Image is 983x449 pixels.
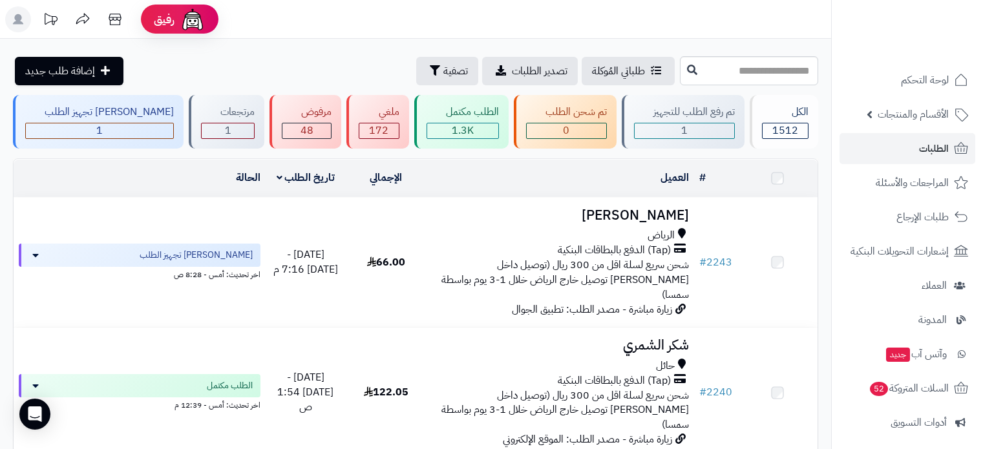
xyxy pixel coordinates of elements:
div: الطلب مكتمل [427,105,499,120]
img: logo-2.png [895,10,971,37]
div: 1 [635,123,734,138]
span: إضافة طلب جديد [25,63,95,79]
div: 172 [359,123,398,138]
span: (Tap) الدفع بالبطاقات البنكية [558,243,671,258]
span: الرياض [648,228,675,243]
span: إشعارات التحويلات البنكية [851,242,949,260]
a: الطلب مكتمل 1.3K [412,95,511,149]
div: 0 [527,123,606,138]
a: الإجمالي [370,170,402,185]
span: جديد [886,348,910,362]
a: أدوات التسويق [840,407,975,438]
a: #2243 [699,255,732,270]
a: مرفوض 48 [267,95,344,149]
span: (Tap) الدفع بالبطاقات البنكية [558,373,671,388]
span: [DATE] - [DATE] 7:16 م [273,247,338,277]
div: 1 [26,123,173,138]
span: 52 [870,382,889,397]
div: تم رفع الطلب للتجهيز [634,105,735,120]
span: # [699,255,706,270]
span: وآتس آب [885,345,947,363]
span: شحن سريع لسلة اقل من 300 ريال (توصيل داخل [PERSON_NAME] توصيل خارج الرياض خلال 1-3 يوم بواسطة سمسا) [441,257,689,302]
span: العملاء [922,277,947,295]
a: # [699,170,706,185]
span: المدونة [918,311,947,329]
div: اخر تحديث: أمس - 8:28 ص [19,267,260,280]
span: رفيق [154,12,174,27]
a: مرتجعات 1 [186,95,267,149]
span: 1 [225,123,231,138]
span: تصفية [443,63,468,79]
div: Open Intercom Messenger [19,399,50,430]
div: اخر تحديث: أمس - 12:39 م [19,397,260,411]
span: 172 [369,123,388,138]
a: طلباتي المُوكلة [582,57,675,85]
a: الطلبات [840,133,975,164]
span: زيارة مباشرة - مصدر الطلب: الموقع الإلكتروني [503,432,672,447]
a: [PERSON_NAME] تجهيز الطلب 1 [10,95,186,149]
span: 1 [96,123,103,138]
a: لوحة التحكم [840,65,975,96]
span: # [699,384,706,400]
a: تم رفع الطلب للتجهيز 1 [619,95,747,149]
div: 48 [282,123,331,138]
a: تصدير الطلبات [482,57,578,85]
div: مرتجعات [201,105,255,120]
div: 1289 [427,123,498,138]
a: ملغي 172 [344,95,411,149]
h3: شكر الشمري [431,338,688,353]
a: المدونة [840,304,975,335]
span: طلبات الإرجاع [896,208,949,226]
a: تحديثات المنصة [34,6,67,36]
div: 1 [202,123,254,138]
span: المراجعات والأسئلة [876,174,949,192]
span: 1 [681,123,688,138]
span: الطلب مكتمل [207,379,253,392]
span: 1.3K [452,123,474,138]
img: ai-face.png [180,6,206,32]
a: الكل1512 [747,95,821,149]
span: 0 [563,123,569,138]
div: تم شحن الطلب [526,105,607,120]
a: السلات المتروكة52 [840,373,975,404]
a: تم شحن الطلب 0 [511,95,619,149]
span: الأقسام والمنتجات [878,105,949,123]
span: لوحة التحكم [901,71,949,89]
button: تصفية [416,57,478,85]
span: طلباتي المُوكلة [592,63,645,79]
span: [PERSON_NAME] تجهيز الطلب [140,249,253,262]
span: 48 [301,123,313,138]
a: الحالة [236,170,260,185]
span: 122.05 [364,384,408,400]
span: 66.00 [367,255,405,270]
span: 1512 [772,123,798,138]
h3: [PERSON_NAME] [431,208,688,223]
a: إشعارات التحويلات البنكية [840,236,975,267]
span: أدوات التسويق [891,413,947,432]
a: إضافة طلب جديد [15,57,123,85]
a: العميل [661,170,689,185]
div: ملغي [359,105,399,120]
a: #2240 [699,384,732,400]
a: طلبات الإرجاع [840,202,975,233]
span: حائل [656,359,675,373]
a: العملاء [840,270,975,301]
a: وآتس آبجديد [840,339,975,370]
span: الطلبات [919,140,949,158]
div: مرفوض [282,105,332,120]
a: تاريخ الطلب [277,170,335,185]
div: الكل [762,105,809,120]
span: تصدير الطلبات [512,63,567,79]
span: السلات المتروكة [869,379,949,397]
span: زيارة مباشرة - مصدر الطلب: تطبيق الجوال [512,302,672,317]
a: المراجعات والأسئلة [840,167,975,198]
div: [PERSON_NAME] تجهيز الطلب [25,105,174,120]
span: شحن سريع لسلة اقل من 300 ريال (توصيل داخل [PERSON_NAME] توصيل خارج الرياض خلال 1-3 يوم بواسطة سمسا) [441,388,689,433]
span: [DATE] - [DATE] 1:54 ص [277,370,333,415]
